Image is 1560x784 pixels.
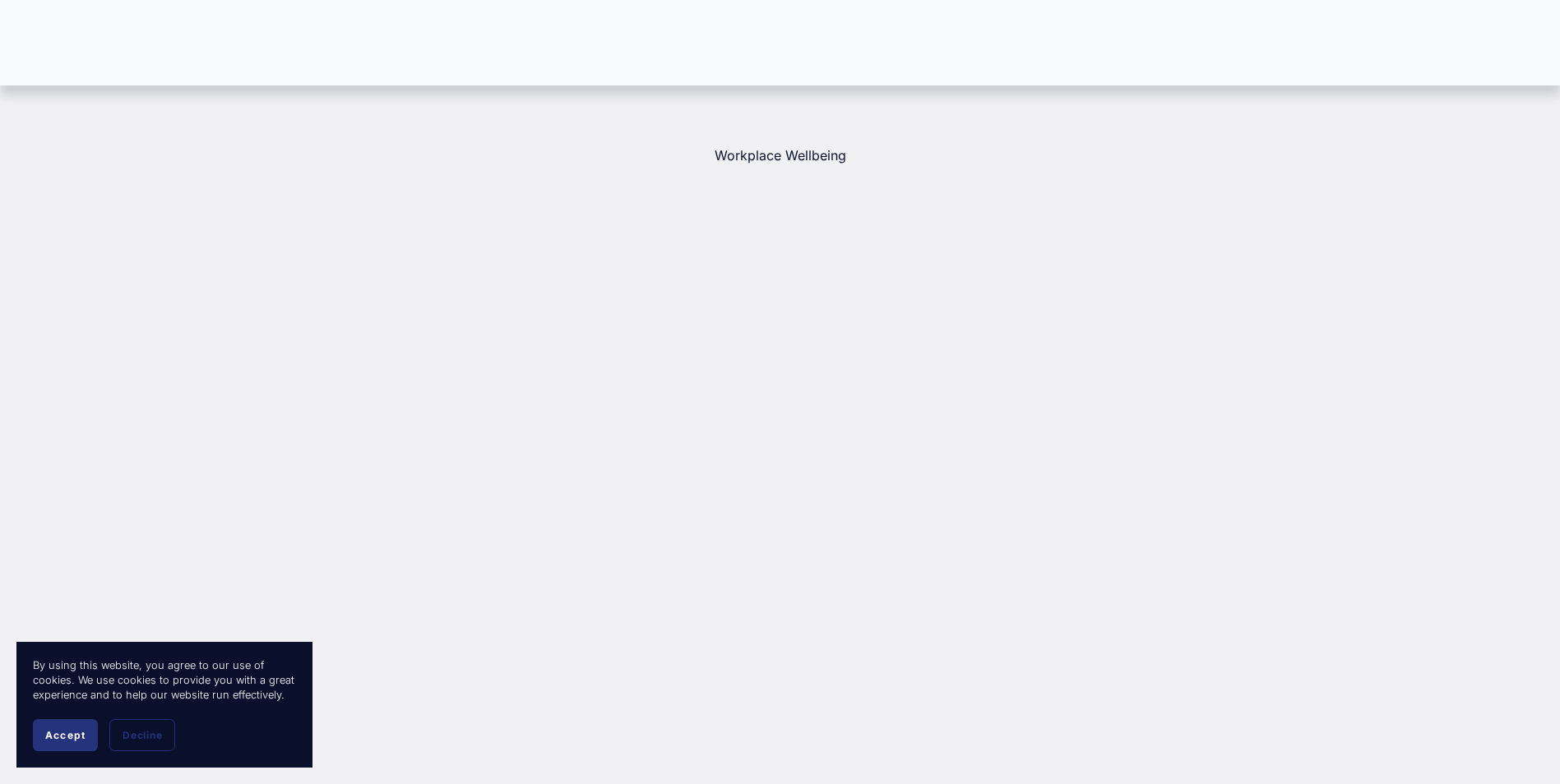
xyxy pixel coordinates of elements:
[33,719,98,751] button: Accept
[715,147,846,164] a: Workplace Wellbeing
[45,729,86,741] span: Accept
[109,719,175,751] button: Decline
[33,658,296,703] p: By using this website, you agree to our use of cookies. We use cookies to provide you with a grea...
[123,729,162,741] span: Decline
[16,642,312,768] section: Cookie banner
